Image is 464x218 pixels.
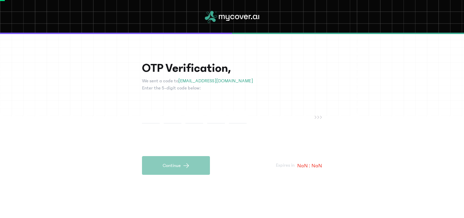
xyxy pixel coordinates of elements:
[297,162,322,170] p: NaN : NaN
[142,85,322,92] p: Enter the 5-digit code below:
[142,78,322,85] p: We sent a code to
[142,156,210,175] button: Continue
[276,162,295,169] p: Expires in
[142,61,322,75] h1: OTP Verification,
[178,78,253,84] span: [EMAIL_ADDRESS][DOMAIN_NAME]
